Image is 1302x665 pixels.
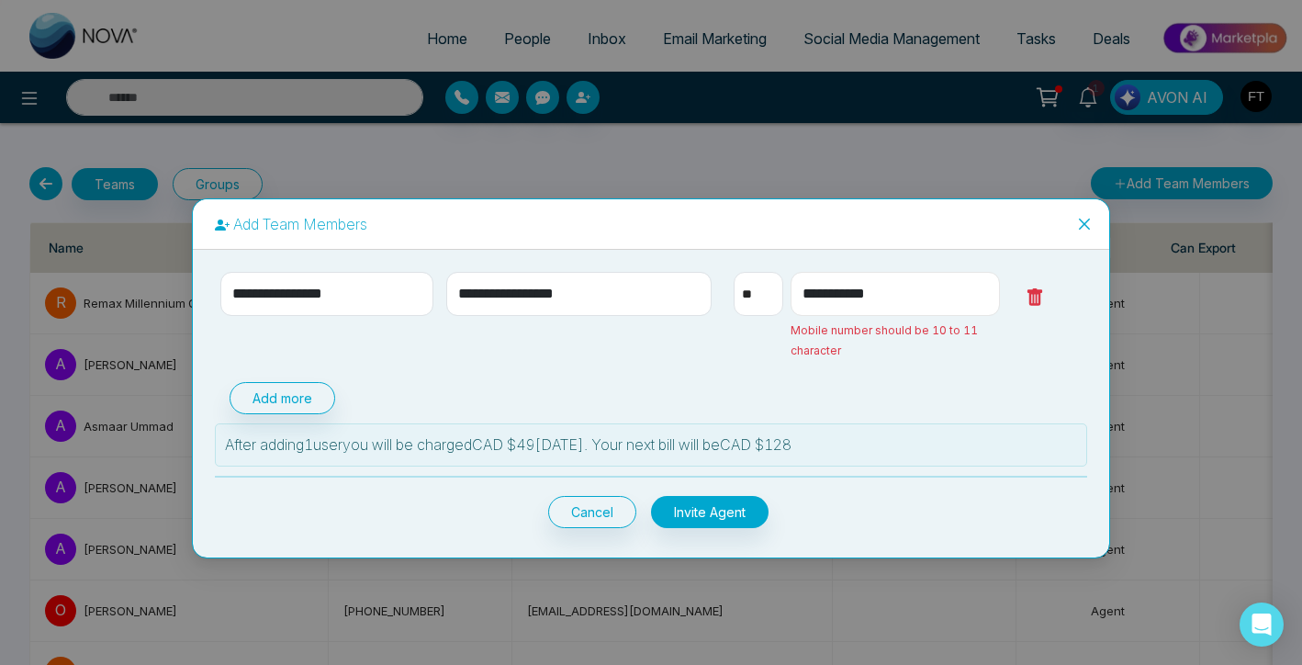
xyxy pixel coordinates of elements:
span: close [1077,217,1092,231]
p: After adding 1 user you will be charged CAD $ 49 [DATE]. Your next bill will be CAD $ 128 [225,434,1077,456]
div: Open Intercom Messenger [1240,603,1284,647]
button: Add more [230,382,335,414]
button: Cancel [548,496,636,528]
span: Mobile number should be 10 to 11 character [791,323,978,357]
button: Invite Agent [651,496,769,528]
button: Close [1060,199,1109,249]
p: Add Team Members [215,214,1087,234]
